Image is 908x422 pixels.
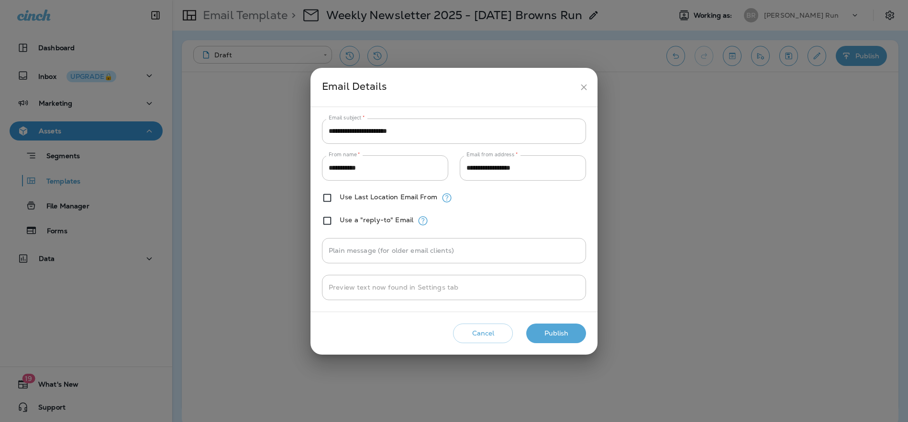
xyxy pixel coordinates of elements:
div: Email Details [322,78,575,96]
button: Publish [526,324,586,343]
label: Use Last Location Email From [340,193,437,201]
label: From name [329,151,360,158]
label: Email from address [466,151,518,158]
button: close [575,78,593,96]
label: Email subject [329,114,365,121]
label: Use a "reply-to" Email [340,216,413,224]
button: Cancel [453,324,513,343]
